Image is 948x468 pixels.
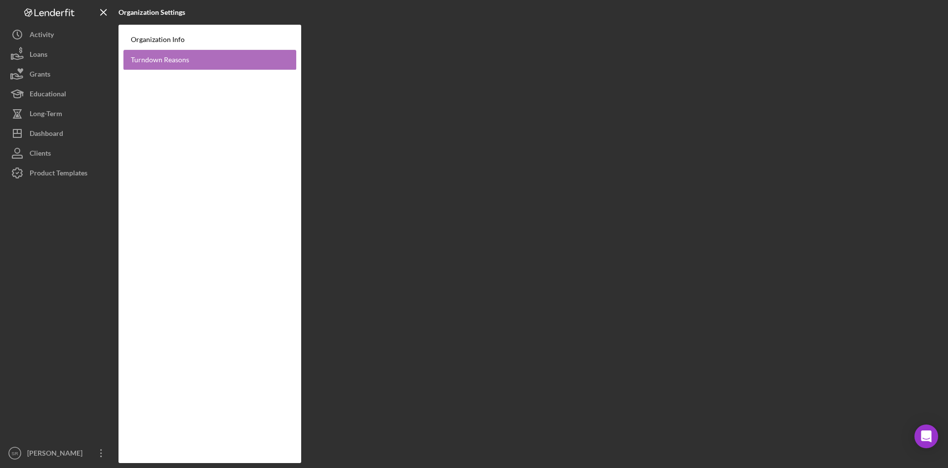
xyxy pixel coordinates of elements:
[5,104,114,124] button: Long-Term
[30,104,62,126] div: Long-Term
[5,84,114,104] button: Educational
[30,25,54,47] div: Activity
[25,443,89,466] div: [PERSON_NAME]
[118,8,185,16] b: Organization Settings
[914,425,938,448] div: Open Intercom Messenger
[123,30,296,50] a: Organization Info
[30,44,47,67] div: Loans
[5,443,114,463] button: SR[PERSON_NAME]
[5,25,114,44] button: Activity
[30,143,51,166] div: Clients
[30,163,87,185] div: Product Templates
[5,163,114,183] button: Product Templates
[5,44,114,64] button: Loans
[11,451,18,456] text: SR
[5,124,114,143] button: Dashboard
[30,124,63,146] div: Dashboard
[5,64,114,84] button: Grants
[123,50,296,70] a: Turndown Reasons
[30,84,66,106] div: Educational
[5,143,114,163] button: Clients
[30,64,50,86] div: Grants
